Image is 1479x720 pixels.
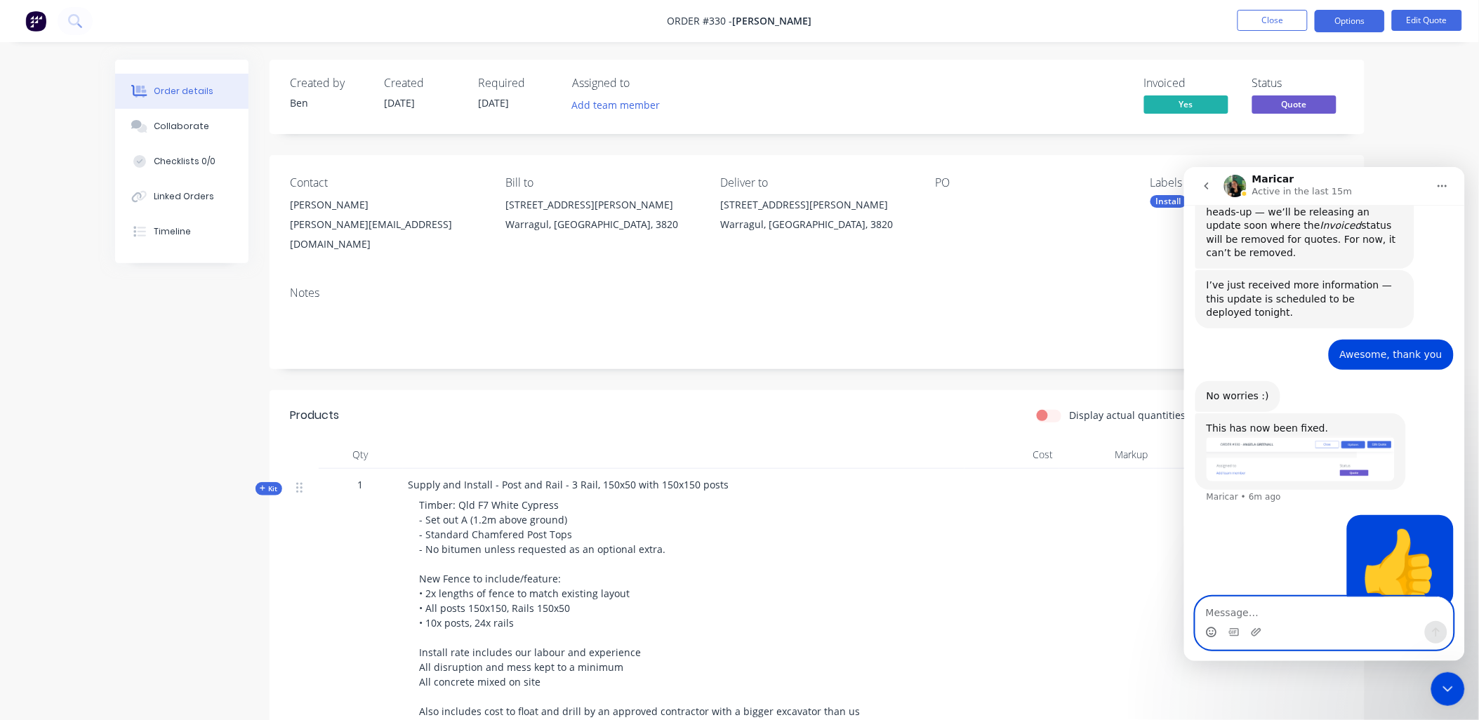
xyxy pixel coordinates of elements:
[1184,167,1465,661] iframe: Intercom live chat
[115,109,248,144] button: Collaborate
[720,195,913,240] div: [STREET_ADDRESS][PERSON_NAME]Warragul, [GEOGRAPHIC_DATA], 3820
[479,96,510,109] span: [DATE]
[291,76,368,90] div: Created by
[154,190,214,203] div: Linked Orders
[573,76,713,90] div: Assigned to
[358,477,364,492] span: 1
[291,407,340,424] div: Products
[115,214,248,249] button: Timeline
[385,96,416,109] span: [DATE]
[733,15,812,28] span: [PERSON_NAME]
[505,215,698,234] div: Warragul, [GEOGRAPHIC_DATA], 3820
[1252,76,1344,90] div: Status
[420,498,861,718] span: Timber: Qld F7 White Cypress - Set out A (1.2m above ground) - Standard Chamfered Post Tops - No ...
[385,76,462,90] div: Created
[291,176,483,189] div: Contact
[668,15,733,28] span: Order #330 -
[1150,195,1187,208] div: Install
[319,441,403,469] div: Qty
[573,95,668,114] button: Add team member
[1431,672,1465,706] iframe: Intercom live chat
[1252,95,1337,113] span: Quote
[964,441,1059,469] div: Cost
[1150,176,1343,189] div: Labels
[720,215,913,234] div: Warragul, [GEOGRAPHIC_DATA], 3820
[115,144,248,179] button: Checklists 0/0
[154,155,215,168] div: Checklists 0/0
[1315,10,1385,32] button: Options
[115,74,248,109] button: Order details
[1252,95,1337,116] button: Quote
[720,176,913,189] div: Deliver to
[1144,76,1235,90] div: Invoiced
[154,225,191,238] div: Timeline
[1070,408,1186,422] label: Display actual quantities
[479,76,556,90] div: Required
[291,215,483,254] div: [PERSON_NAME][EMAIL_ADDRESS][DOMAIN_NAME]
[936,176,1128,189] div: PO
[1238,10,1308,31] button: Close
[154,85,213,98] div: Order details
[1059,441,1154,469] div: Markup
[505,176,698,189] div: Bill to
[1154,441,1249,469] div: Price
[1144,95,1228,113] span: Yes
[291,95,368,110] div: Ben
[260,484,278,494] span: Kit
[564,95,668,114] button: Add team member
[720,195,913,215] div: [STREET_ADDRESS][PERSON_NAME]
[1392,10,1462,31] button: Edit Quote
[291,195,483,215] div: [PERSON_NAME]
[505,195,698,215] div: [STREET_ADDRESS][PERSON_NAME]
[291,195,483,254] div: [PERSON_NAME][PERSON_NAME][EMAIL_ADDRESS][DOMAIN_NAME]
[115,179,248,214] button: Linked Orders
[291,286,1344,300] div: Notes
[409,478,729,491] span: Supply and Install - Post and Rail - 3 Rail, 150x50 with 150x150 posts
[154,120,209,133] div: Collaborate
[25,11,46,32] img: Factory
[1160,477,1243,492] span: $4,080.00
[256,482,282,495] div: Kit
[505,195,698,240] div: [STREET_ADDRESS][PERSON_NAME]Warragul, [GEOGRAPHIC_DATA], 3820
